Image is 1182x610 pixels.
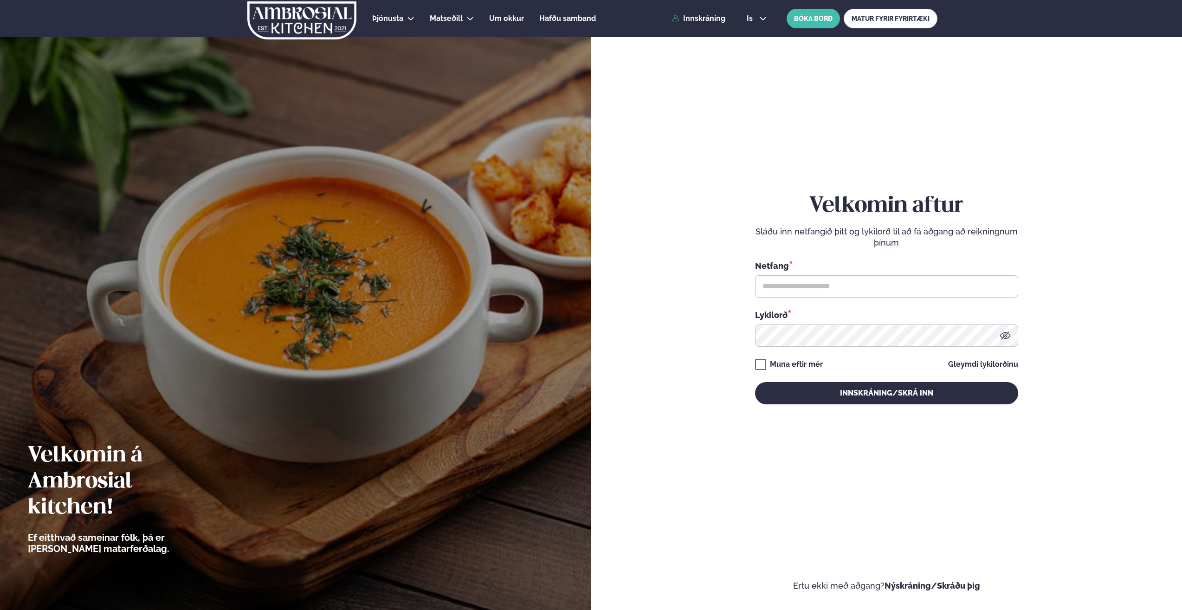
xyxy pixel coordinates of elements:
[372,13,403,24] a: Þjónusta
[372,14,403,23] span: Þjónusta
[28,532,220,554] p: Ef eitthvað sameinar fólk, þá er [PERSON_NAME] matarferðalag.
[430,14,463,23] span: Matseðill
[844,9,937,28] a: MATUR FYRIR FYRIRTÆKI
[948,361,1018,368] a: Gleymdi lykilorðinu
[755,260,1018,272] div: Netfang
[885,581,980,591] a: Nýskráning/Skráðu þig
[787,9,840,28] button: BÓKA BORÐ
[246,1,357,39] img: logo
[619,580,1155,591] p: Ertu ekki með aðgang?
[430,13,463,24] a: Matseðill
[489,13,524,24] a: Um okkur
[755,226,1018,248] p: Sláðu inn netfangið þitt og lykilorð til að fá aðgang að reikningnum þínum
[489,14,524,23] span: Um okkur
[755,309,1018,321] div: Lykilorð
[739,15,774,22] button: is
[672,14,725,23] a: Innskráning
[755,382,1018,404] button: Innskráning/Skrá inn
[539,14,596,23] span: Hafðu samband
[755,193,1018,219] h2: Velkomin aftur
[28,443,220,521] h2: Velkomin á Ambrosial kitchen!
[747,15,756,22] span: is
[539,13,596,24] a: Hafðu samband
